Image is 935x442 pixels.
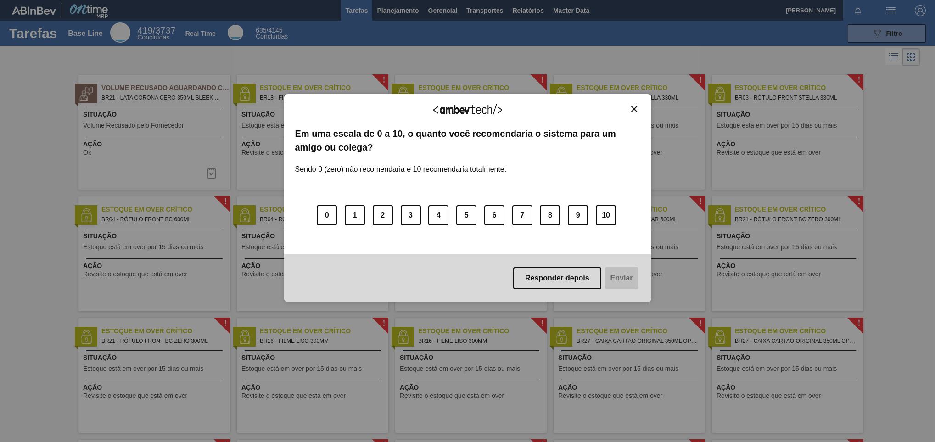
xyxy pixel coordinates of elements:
button: 1 [345,205,365,225]
button: Close [628,105,640,113]
label: Em uma escala de 0 a 10, o quanto você recomendaria o sistema para um amigo ou colega? [295,127,640,155]
button: 6 [484,205,504,225]
button: 8 [540,205,560,225]
img: Logo Ambevtech [433,104,502,116]
button: 2 [373,205,393,225]
button: 0 [317,205,337,225]
label: Sendo 0 (zero) não recomendaria e 10 recomendaria totalmente. [295,154,507,173]
button: 4 [428,205,448,225]
button: 9 [568,205,588,225]
button: 3 [401,205,421,225]
img: Close [631,106,638,112]
button: 10 [596,205,616,225]
button: 5 [456,205,476,225]
button: 7 [512,205,532,225]
button: Responder depois [513,267,601,289]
